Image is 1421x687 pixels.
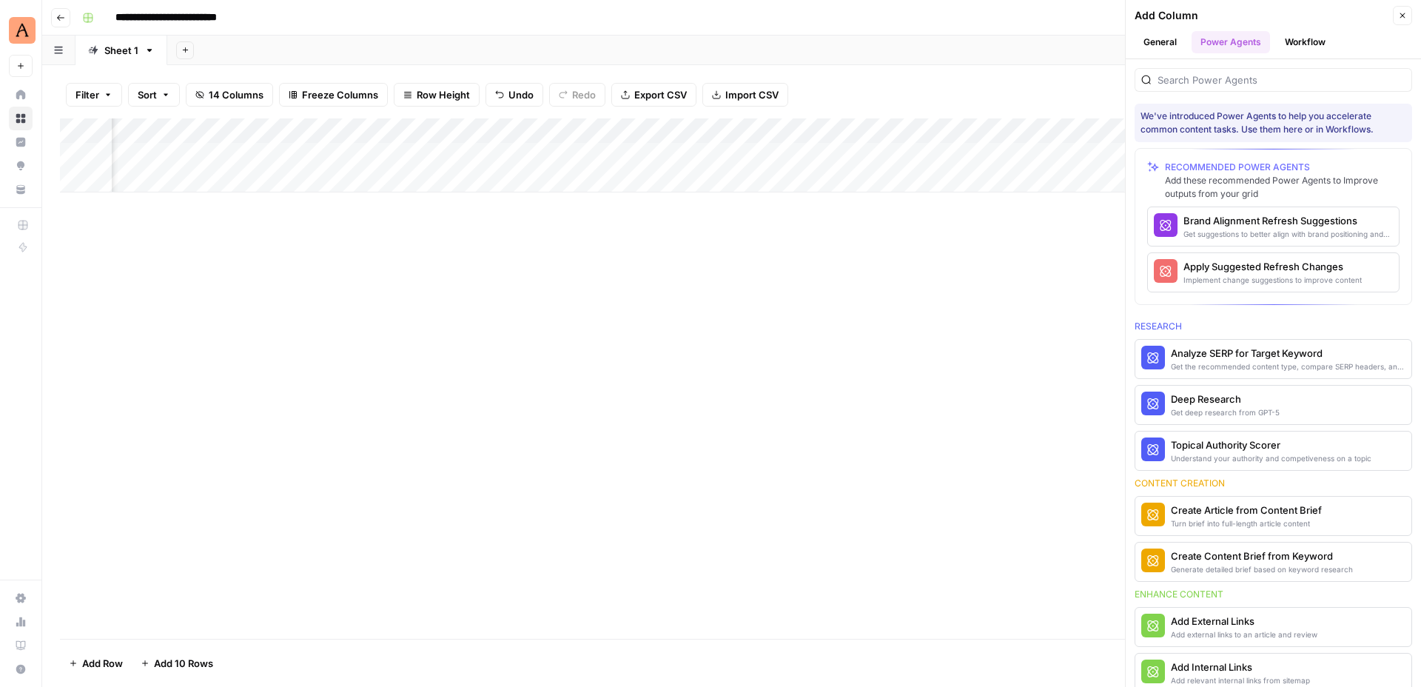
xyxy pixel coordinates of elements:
button: Import CSV [702,83,788,107]
button: Add 10 Rows [132,651,222,675]
div: Content creation [1135,477,1412,490]
div: Generate detailed brief based on keyword research [1171,563,1353,575]
a: Sheet 1 [75,36,167,65]
button: Add Row [60,651,132,675]
div: Get deep research from GPT-5 [1171,406,1280,418]
button: Create Article from Content BriefTurn brief into full-length article content [1135,497,1411,535]
div: Sheet 1 [104,43,138,58]
button: Row Height [394,83,480,107]
button: Filter [66,83,122,107]
div: Topical Authority Scorer [1171,438,1371,452]
button: Workspace: Animalz [9,12,33,49]
button: General [1135,31,1186,53]
div: Create Content Brief from Keyword [1171,549,1353,563]
span: 14 Columns [209,87,263,102]
a: Opportunities [9,154,33,178]
div: Deep Research [1171,392,1280,406]
div: Analyze SERP for Target Keyword [1171,346,1405,361]
span: Redo [572,87,596,102]
div: Add these recommended Power Agents to Improve outputs from your grid [1165,174,1400,201]
div: Get suggestions to better align with brand positioning and tone [1183,228,1393,240]
div: Recommended Power Agents [1165,161,1400,174]
button: Workflow [1276,31,1334,53]
button: 14 Columns [186,83,273,107]
span: Freeze Columns [302,87,378,102]
span: Row Height [417,87,470,102]
button: Create Content Brief from KeywordGenerate detailed brief based on keyword research [1135,543,1411,581]
span: Export CSV [634,87,687,102]
span: Filter [75,87,99,102]
button: Undo [486,83,543,107]
img: Animalz Logo [9,17,36,44]
div: Understand your authority and competiveness on a topic [1171,452,1371,464]
button: Topical Authority ScorerUnderstand your authority and competiveness on a topic [1135,432,1411,470]
button: Export CSV [611,83,696,107]
a: Home [9,83,33,107]
button: Add External LinksAdd external links to an article and review [1135,608,1411,646]
a: Insights [9,130,33,154]
button: Redo [549,83,605,107]
button: Brand Alignment Refresh SuggestionsGet suggestions to better align with brand positioning and tone [1148,207,1399,246]
a: Browse [9,107,33,130]
span: Undo [508,87,534,102]
span: Add 10 Rows [154,656,213,671]
div: Implement change suggestions to improve content [1183,274,1362,286]
span: Import CSV [725,87,779,102]
div: Create Article from Content Brief [1171,503,1322,517]
div: Brand Alignment Refresh Suggestions [1183,213,1393,228]
button: Freeze Columns [279,83,388,107]
input: Search Power Agents [1158,73,1405,87]
button: Help + Support [9,657,33,681]
a: Settings [9,586,33,610]
div: Apply Suggested Refresh Changes [1183,259,1362,274]
div: Enhance content [1135,588,1412,601]
div: Research [1135,320,1412,333]
button: Sort [128,83,180,107]
div: Add relevant internal links from sitemap [1171,674,1310,686]
div: We've introduced Power Agents to help you accelerate common content tasks. Use them here or in Wo... [1141,110,1406,136]
span: Sort [138,87,157,102]
button: Apply Suggested Refresh ChangesImplement change suggestions to improve content [1148,253,1399,292]
div: Add External Links [1171,614,1317,629]
div: Add external links to an article and review [1171,629,1317,640]
button: Analyze SERP for Target KeywordGet the recommended content type, compare SERP headers, and analyz... [1135,340,1411,378]
button: Power Agents [1192,31,1270,53]
div: Add Internal Links [1171,660,1310,674]
div: Get the recommended content type, compare SERP headers, and analyze SERP patterns [1171,361,1405,372]
button: Deep ResearchGet deep research from GPT-5 [1135,386,1411,424]
a: Your Data [9,178,33,201]
div: Turn brief into full-length article content [1171,517,1322,529]
span: Add Row [82,656,123,671]
a: Learning Hub [9,634,33,657]
a: Usage [9,610,33,634]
